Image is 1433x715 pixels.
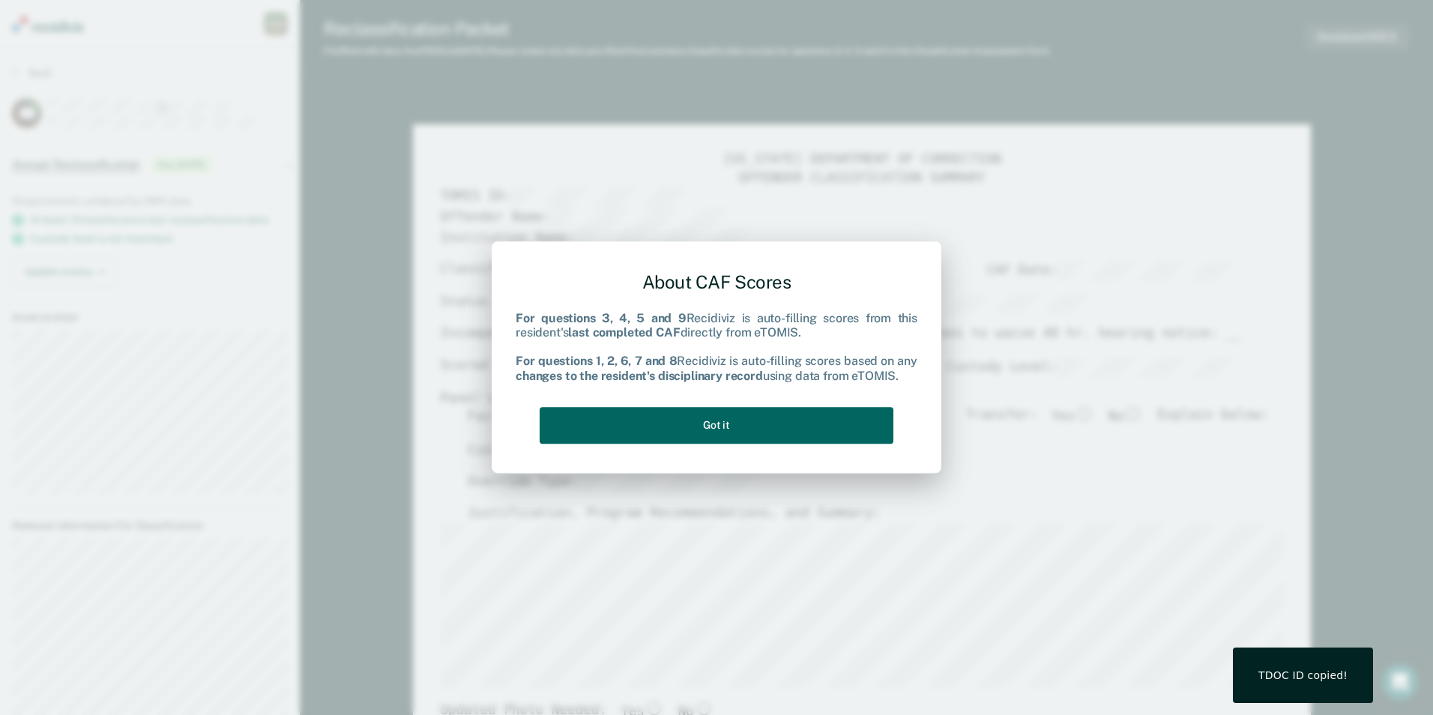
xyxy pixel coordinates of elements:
b: last completed CAF [568,325,680,340]
div: About CAF Scores [516,259,917,305]
b: For questions 3, 4, 5 and 9 [516,311,687,325]
b: changes to the resident's disciplinary record [516,369,763,383]
div: TDOC ID copied! [1258,669,1348,682]
button: Got it [540,407,893,444]
b: For questions 1, 2, 6, 7 and 8 [516,355,677,369]
div: Recidiviz is auto-filling scores from this resident's directly from eTOMIS. Recidiviz is auto-fil... [516,311,917,383]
